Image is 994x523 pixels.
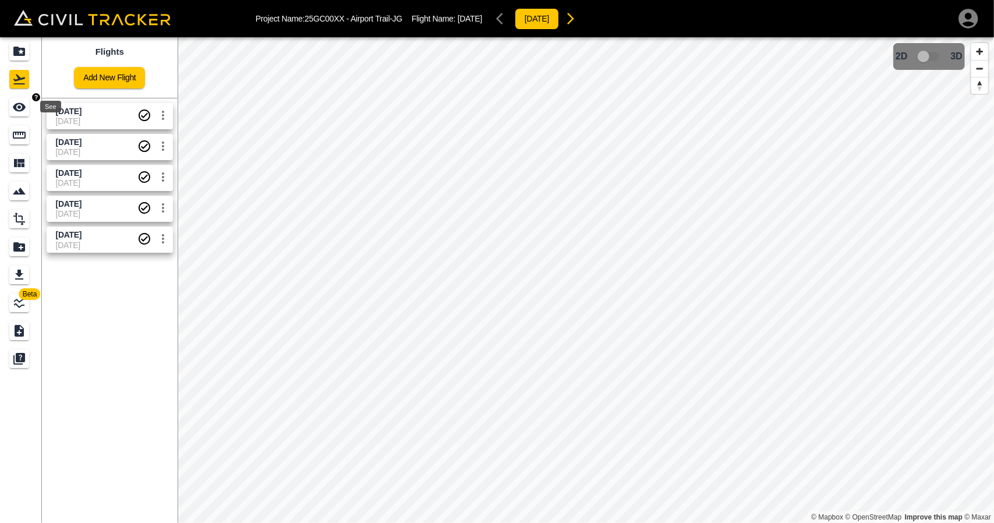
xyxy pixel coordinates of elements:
img: Civil Tracker [14,10,171,26]
a: Map feedback [905,513,963,521]
button: Zoom out [971,60,988,77]
span: 2D [896,51,907,62]
button: [DATE] [515,8,559,30]
p: Project Name: 25GC00XX - Airport Trail-JG [256,14,402,23]
a: Mapbox [811,513,843,521]
a: OpenStreetMap [846,513,902,521]
canvas: Map [178,37,994,523]
button: Zoom in [971,43,988,60]
span: 3D [951,51,963,62]
span: [DATE] [458,14,482,23]
div: See [40,101,61,112]
p: Flight Name: [412,14,482,23]
a: Maxar [964,513,991,521]
button: Reset bearing to north [971,77,988,94]
span: 3D model not uploaded yet [912,45,946,68]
